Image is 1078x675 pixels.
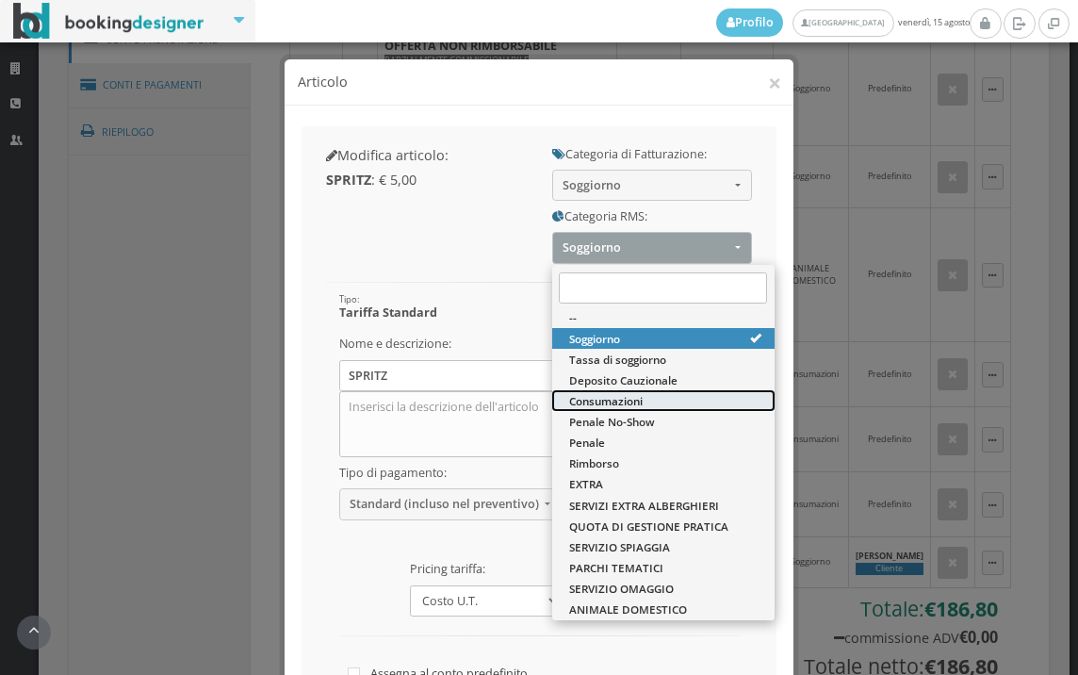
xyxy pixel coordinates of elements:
[563,240,729,255] span: Soggiorno
[326,171,371,189] b: SPRITZ
[792,9,893,37] a: [GEOGRAPHIC_DATA]
[339,466,563,480] h5: Tipo di pagamento:
[552,209,752,223] h5: Categoria RMS:
[559,272,767,304] input: Search
[339,360,740,391] input: Inserisci il nome dell'articolo
[339,305,437,321] b: Tariffa Standard
[569,498,719,514] span: SERVIZI EXTRA ALBERGHIERI
[569,519,728,535] span: QUOTA DI GESTIONE PRATICA
[569,436,605,452] span: Penale
[716,8,970,37] span: venerdì, 15 agosto
[410,562,562,576] h5: Pricing tariffa:
[569,393,643,409] span: Consumazioni
[569,477,603,493] span: EXTRA
[569,352,666,368] span: Tassa di soggiorno
[13,3,204,40] img: BookingDesigner.com
[569,601,687,617] span: ANIMALE DOMESTICO
[716,8,784,37] a: Profilo
[552,232,752,263] button: Soggiorno
[298,73,781,92] h4: Articolo
[326,172,526,188] h4: : € 5,00
[563,178,729,192] span: Soggiorno
[339,337,740,351] h5: Nome e descrizione:
[410,585,562,617] select: Seleziona il tipo di pricing
[569,456,619,472] span: Rimborso
[569,581,674,597] span: SERVIZIO OMAGGIO
[350,497,539,511] span: Standard (incluso nel preventivo)
[768,71,781,94] button: ×
[326,147,526,163] h4: Modifica articolo:
[569,331,620,347] span: Soggiorno
[569,414,655,430] span: Penale No-Show
[552,170,752,201] button: Soggiorno
[569,539,670,555] span: SERVIZIO SPIAGGIA
[569,310,577,326] span: --
[339,293,359,305] small: Tipo:
[569,560,663,576] span: PARCHI TEMATICI
[569,372,678,388] span: Deposito Cauzionale
[339,488,563,519] button: Standard (incluso nel preventivo)
[552,147,752,161] h5: Categoria di Fatturazione:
